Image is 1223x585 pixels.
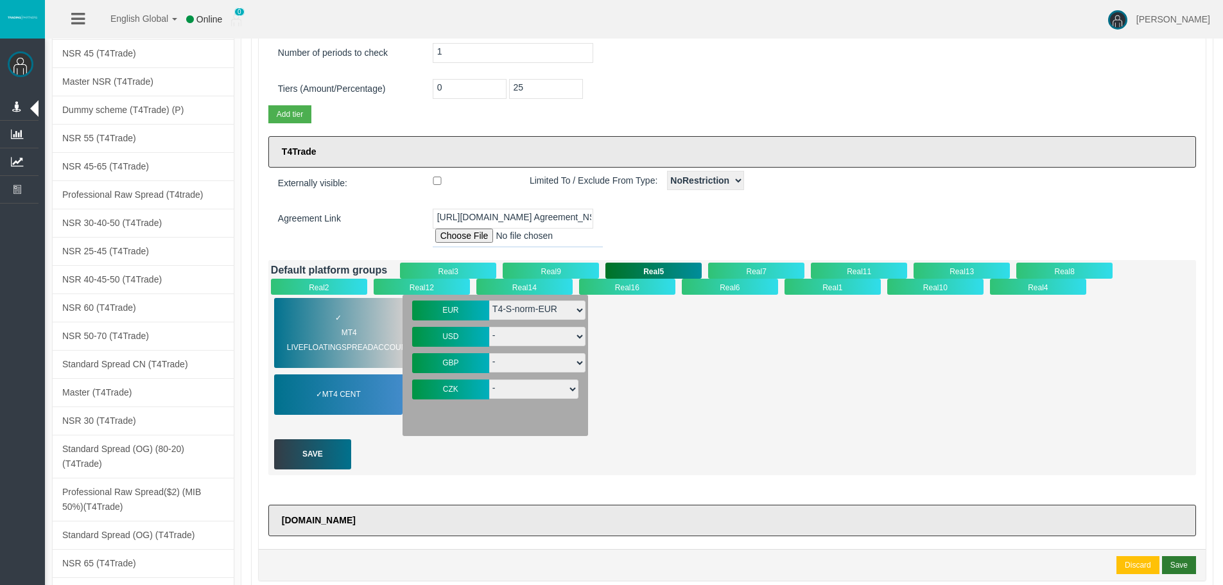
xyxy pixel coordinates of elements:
div: ✓ [274,374,403,415]
button: Add tier [268,105,311,123]
span: NSR 55 (T4Trade) [62,133,136,143]
span: NSR 40-45-50 (T4Trade) [62,274,162,284]
div: Real10 [887,279,984,295]
label: Tiers (Amount/Percentage) [268,79,423,99]
span: CZK [443,385,458,394]
label: T4Trade [268,136,1196,168]
img: logo.svg [6,15,39,20]
span: MT4 Cent [322,387,361,402]
span: Master (T4Trade) [62,387,132,397]
span: USD [442,332,458,341]
div: Real1 [785,279,881,295]
span: NSR 50-70 (T4Trade) [62,331,149,341]
span: Professional Raw Spread (T4trade) [62,189,203,200]
span: NSR 65 (T4Trade) [62,558,136,568]
span: Standard Spread (OG) (T4Trade) [62,530,195,540]
div: Real5 [605,263,702,279]
span: GBP [442,358,458,367]
div: Real7 [708,263,804,279]
div: Real16 [579,279,675,295]
label: [DOMAIN_NAME] [268,505,1196,536]
div: Real13 [914,263,1010,279]
input: Externally visible: [357,177,517,185]
span: Standard Spread CN (T4Trade) [62,359,188,369]
button: Save [1162,556,1196,574]
span: Limited To / Exclude From Type: [520,171,667,191]
div: Real12 [374,279,470,295]
span: NSR 25-45 (T4Trade) [62,246,149,256]
div: Default platform groups [271,263,387,277]
span: EUR [442,306,458,315]
span: Dummy scheme (T4Trade) (P) [62,105,184,115]
span: English Global [94,13,168,24]
span: MT4 LiveFloatingSpreadAccount [287,326,412,355]
label: Agreement Link [268,209,423,229]
span: Professional Raw Spread($2) (MIB 50%)(T4Trade) [62,487,201,512]
div: Save [1170,559,1188,571]
span: Externally visible: [268,173,357,193]
span: 0 [234,8,245,16]
span: NSR 30-40-50 (T4Trade) [62,218,162,228]
div: Save [274,439,351,469]
img: user_small.png [231,13,241,26]
div: Real3 [400,263,496,279]
span: NSR 60 (T4Trade) [62,302,136,313]
span: NSR 45 (T4Trade) [62,48,136,58]
div: Real14 [476,279,573,295]
div: Real6 [682,279,778,295]
span: NSR 30 (T4Trade) [62,415,136,426]
button: Discard [1116,556,1159,574]
div: Real2 [271,279,367,295]
span: NSR 45-65 (T4Trade) [62,161,149,171]
span: Standard Spread (OG) (80-20) (T4Trade) [62,444,184,469]
label: Number of periods to check [268,43,423,63]
span: Master NSR (T4Trade) [62,76,153,87]
img: user-image [1108,10,1127,30]
select: Limited To / Exclude From Type: [667,171,744,190]
div: ✓ [274,298,403,368]
div: Real4 [990,279,1086,295]
div: Real8 [1016,263,1113,279]
div: Real11 [811,263,907,279]
span: [PERSON_NAME] [1136,14,1210,24]
span: Online [196,14,222,24]
div: Real9 [503,263,599,279]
